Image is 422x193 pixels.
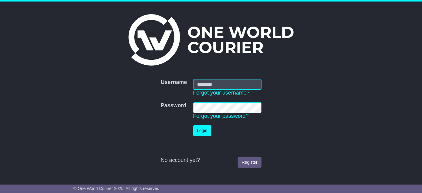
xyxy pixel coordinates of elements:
[161,79,187,86] label: Username
[193,113,249,119] a: Forgot your password?
[238,157,261,168] a: Register
[193,90,250,96] a: Forgot your username?
[161,102,186,109] label: Password
[73,186,161,191] span: © One World Courier 2025. All rights reserved.
[128,14,294,66] img: One World
[161,157,261,164] div: No account yet?
[193,125,211,136] button: Login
